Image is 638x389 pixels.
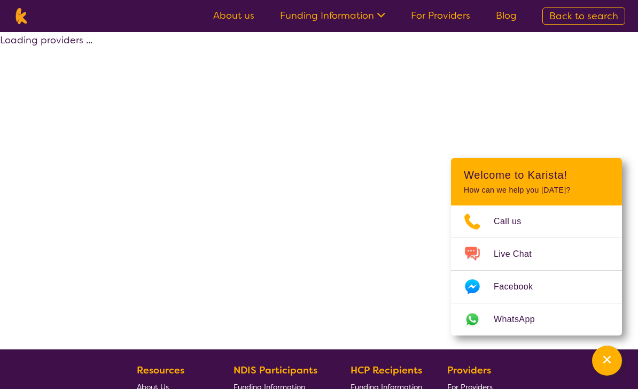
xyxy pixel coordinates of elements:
a: About us [213,9,254,22]
div: Channel Menu [451,158,622,335]
span: Back to search [549,10,618,22]
ul: Choose channel [451,205,622,335]
p: How can we help you [DATE]? [464,186,609,195]
b: HCP Recipients [351,364,422,377]
a: Funding Information [280,9,385,22]
img: Karista logo [13,8,29,24]
span: Call us [494,213,534,230]
span: WhatsApp [494,311,548,327]
a: Back to search [542,7,625,25]
button: Channel Menu [592,346,622,376]
a: Blog [496,9,517,22]
b: Resources [137,364,184,377]
h2: Welcome to Karista! [464,169,609,181]
b: Providers [447,364,491,377]
span: Facebook [494,279,546,295]
a: Web link opens in a new tab. [451,303,622,335]
span: Live Chat [494,246,544,262]
b: NDIS Participants [234,364,317,377]
a: For Providers [411,9,470,22]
